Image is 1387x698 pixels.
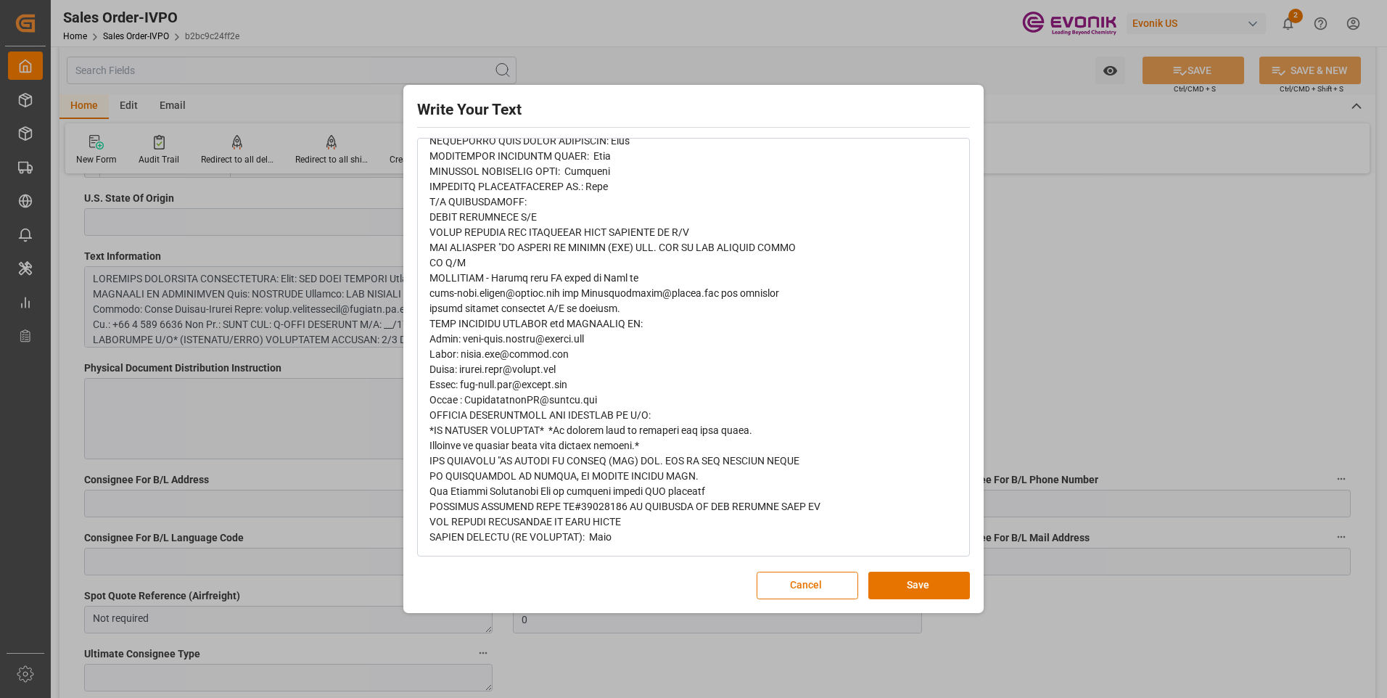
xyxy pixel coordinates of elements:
button: Cancel [757,572,858,599]
button: Save [868,572,970,599]
h2: Write Your Text [417,99,970,122]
